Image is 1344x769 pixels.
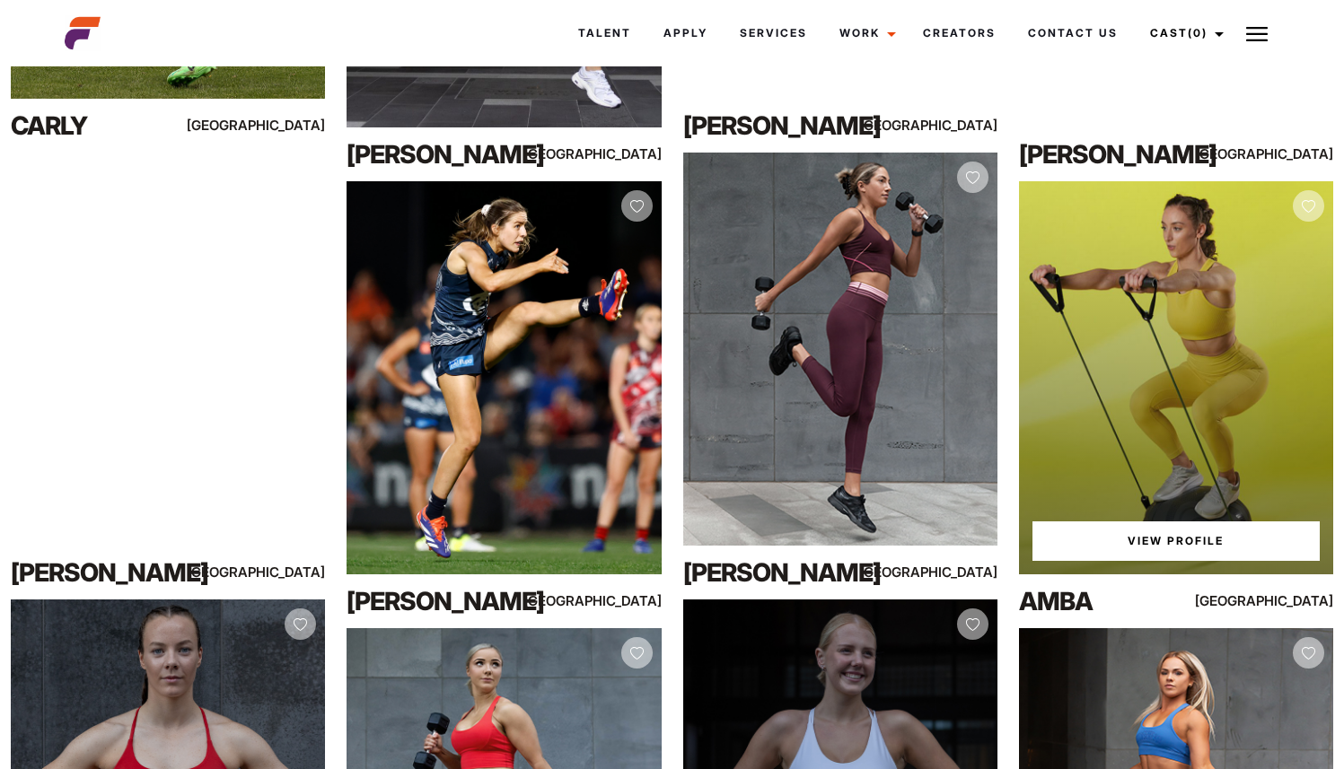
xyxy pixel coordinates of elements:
div: Carly [11,108,199,144]
a: Contact Us [1012,9,1134,57]
span: (0) [1188,26,1208,39]
div: [GEOGRAPHIC_DATA] [567,143,661,165]
div: [GEOGRAPHIC_DATA] [1239,143,1333,165]
div: [GEOGRAPHIC_DATA] [567,590,661,612]
div: [PERSON_NAME] [11,555,199,590]
div: [PERSON_NAME] [347,583,535,619]
div: [PERSON_NAME] [683,108,872,144]
a: Apply [647,9,724,57]
div: [GEOGRAPHIC_DATA] [903,114,997,136]
div: [GEOGRAPHIC_DATA] [903,561,997,583]
a: Talent [562,9,647,57]
img: cropped-aefm-brand-fav-22-square.png [65,15,101,51]
a: Services [724,9,823,57]
a: Creators [907,9,1012,57]
a: View Amba'sProfile [1032,521,1320,561]
a: Work [823,9,907,57]
div: [PERSON_NAME] [683,555,872,590]
div: [GEOGRAPHIC_DATA] [1239,590,1333,612]
div: [GEOGRAPHIC_DATA] [231,561,325,583]
img: Burger icon [1246,23,1268,45]
div: [PERSON_NAME] [347,136,535,172]
div: Amba [1019,583,1208,619]
a: Cast(0) [1134,9,1234,57]
div: [PERSON_NAME] [1019,136,1208,172]
div: [GEOGRAPHIC_DATA] [231,114,325,136]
